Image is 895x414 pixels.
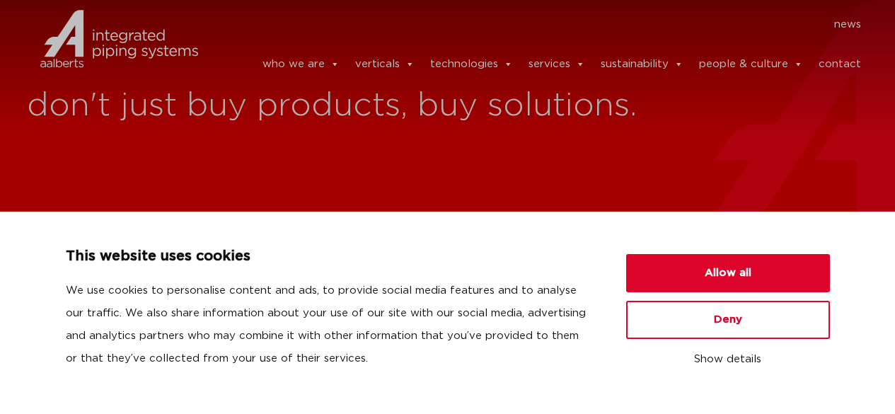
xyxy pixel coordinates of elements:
[834,13,861,36] a: news
[262,50,340,79] a: who we are
[626,347,830,372] button: Show details
[626,254,830,292] button: Allow all
[66,280,592,370] p: We use cookies to personalise content and ads, to provide social media features and to analyse ou...
[819,50,861,79] a: contact
[699,50,803,79] a: people & culture
[219,13,862,36] nav: Menu
[626,301,830,339] button: Deny
[66,246,592,268] p: This website uses cookies
[529,50,585,79] a: services
[355,50,415,79] a: verticals
[430,50,513,79] a: technologies
[601,50,683,79] a: sustainability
